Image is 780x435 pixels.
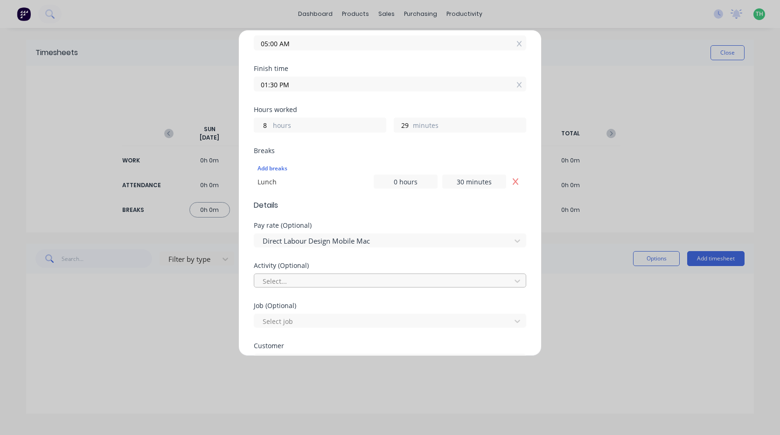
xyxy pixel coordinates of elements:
div: Lunch [258,177,374,187]
input: 0 [442,175,506,189]
div: Start time [254,24,526,31]
input: 0 [254,118,271,132]
div: Breaks [254,147,526,154]
span: Details [254,200,526,211]
div: Pay rate (Optional) [254,222,526,229]
div: Job (Optional) [254,302,526,309]
input: 0 [374,175,438,189]
div: Customer [254,343,526,349]
div: Finish time [254,65,526,72]
div: Add breaks [258,162,522,175]
label: hours [273,120,386,132]
label: minutes [413,120,526,132]
input: 0 [394,118,411,132]
div: Activity (Optional) [254,262,526,269]
button: Remove Lunch [508,175,522,189]
div: Hours worked [254,106,526,113]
